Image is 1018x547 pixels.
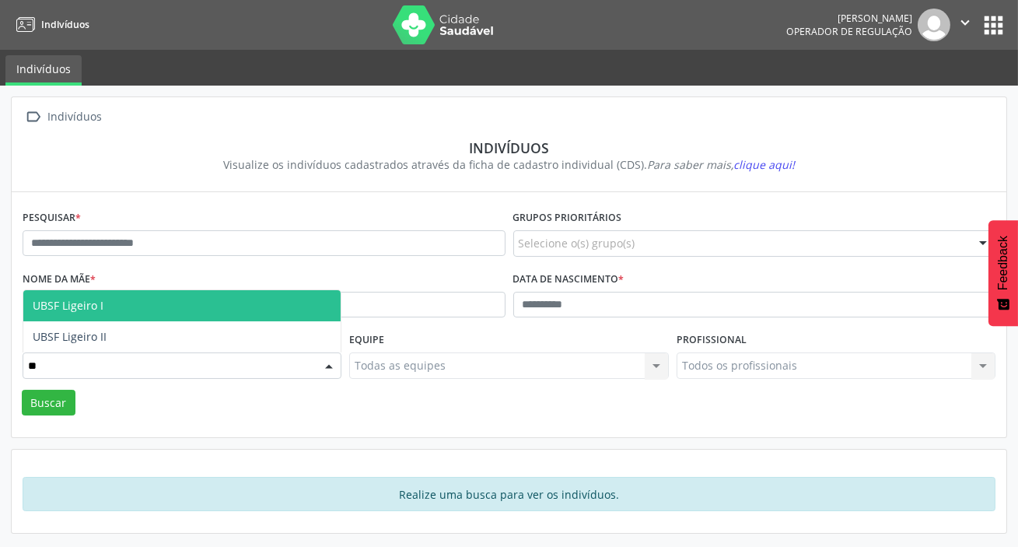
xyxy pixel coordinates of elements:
[647,157,795,172] i: Para saber mais,
[11,12,89,37] a: Indivíduos
[23,206,81,230] label: Pesquisar
[33,298,103,313] span: UBSF Ligeiro I
[23,106,105,128] a:  Indivíduos
[677,328,747,352] label: Profissional
[980,12,1007,39] button: apps
[957,14,974,31] i: 
[786,25,912,38] span: Operador de regulação
[41,18,89,31] span: Indivíduos
[513,206,622,230] label: Grupos prioritários
[918,9,950,41] img: img
[23,477,995,511] div: Realize uma busca para ver os indivíduos.
[988,220,1018,326] button: Feedback - Mostrar pesquisa
[786,12,912,25] div: [PERSON_NAME]
[45,106,105,128] div: Indivíduos
[23,106,45,128] i: 
[950,9,980,41] button: 
[513,268,624,292] label: Data de nascimento
[33,156,985,173] div: Visualize os indivíduos cadastrados através da ficha de cadastro individual (CDS).
[733,157,795,172] span: clique aqui!
[349,328,384,352] label: Equipe
[22,390,75,416] button: Buscar
[996,236,1010,290] span: Feedback
[33,139,985,156] div: Indivíduos
[23,268,96,292] label: Nome da mãe
[33,329,107,344] span: UBSF Ligeiro II
[5,55,82,86] a: Indivíduos
[519,235,635,251] span: Selecione o(s) grupo(s)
